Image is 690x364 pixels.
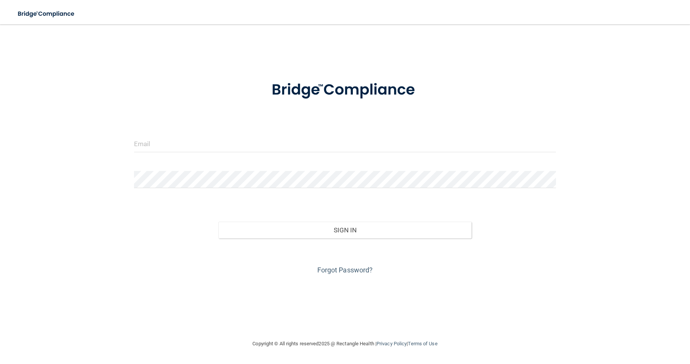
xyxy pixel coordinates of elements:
a: Privacy Policy [377,341,407,346]
button: Sign In [218,222,472,238]
img: bridge_compliance_login_screen.278c3ca4.svg [256,70,434,110]
img: bridge_compliance_login_screen.278c3ca4.svg [11,6,82,22]
input: Email [134,135,556,152]
div: Copyright © All rights reserved 2025 @ Rectangle Health | | [206,332,485,356]
a: Terms of Use [408,341,437,346]
a: Forgot Password? [317,266,373,274]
